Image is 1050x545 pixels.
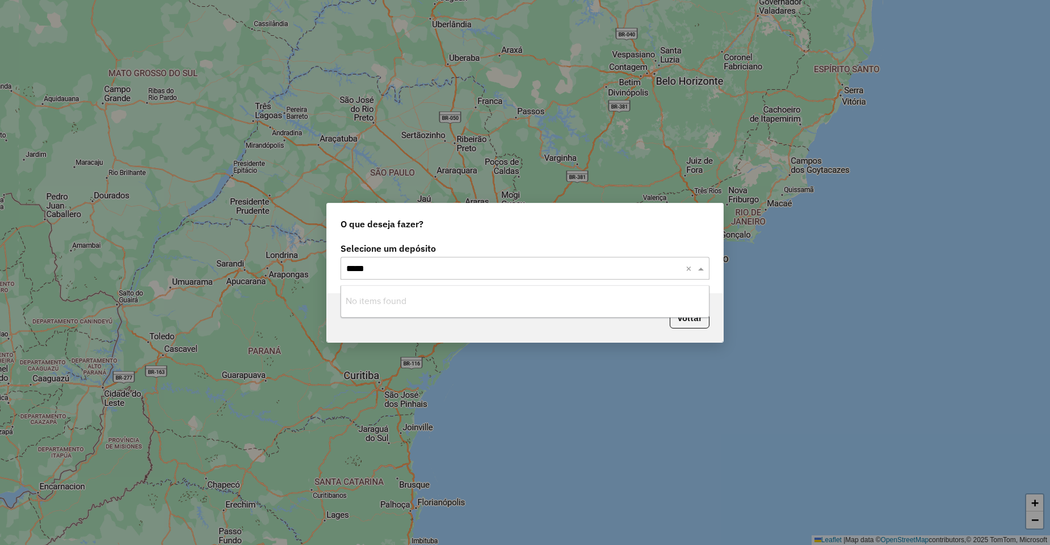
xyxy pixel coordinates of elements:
[670,307,709,328] button: Voltar
[341,242,709,255] label: Selecione um depósito
[686,261,695,275] span: Clear all
[341,292,709,311] div: No items found
[341,285,709,318] ng-dropdown-panel: Options list
[341,217,423,231] span: O que deseja fazer?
